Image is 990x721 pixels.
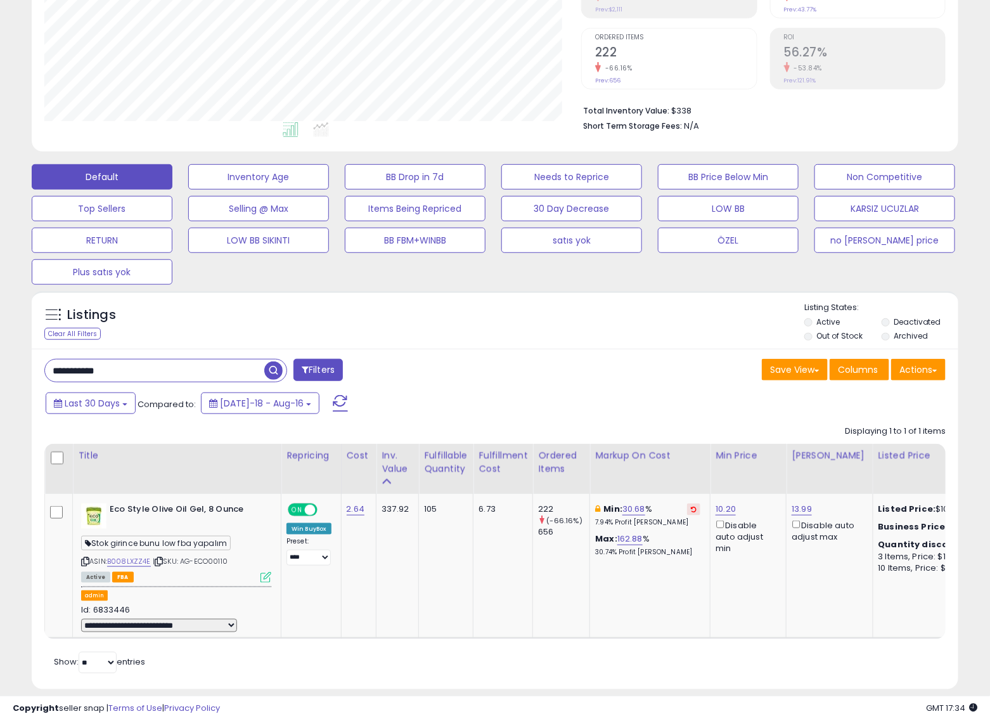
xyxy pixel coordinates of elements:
[286,537,331,566] div: Preset:
[878,538,970,550] b: Quantity discounts
[46,393,136,414] button: Last 30 Days
[790,63,823,73] small: -53.84%
[595,45,757,62] h2: 222
[188,228,329,253] button: LOW BB SIKINTI
[894,330,928,341] label: Archived
[878,521,984,533] div: $10.42
[838,363,878,376] span: Columns
[108,702,162,714] a: Terms of Use
[110,503,264,519] b: Eco Style Olive Oil Gel, 8 Ounce
[501,196,642,221] button: 30 Day Decrease
[81,536,231,550] span: Stok girince bunu low fba yapalım
[762,359,828,380] button: Save View
[601,63,633,73] small: -66.16%
[878,449,988,462] div: Listed Price
[804,302,958,314] p: Listing States:
[424,449,468,476] div: Fulfillable Quantity
[13,702,59,714] strong: Copyright
[81,503,106,529] img: 41EOQbkCuXL._SL40_.jpg
[286,523,331,535] div: Win BuyBox
[891,359,946,380] button: Actions
[830,359,889,380] button: Columns
[81,572,110,583] span: All listings currently available for purchase on Amazon
[595,6,622,13] small: Prev: $2,111
[617,533,643,545] a: 162.88
[792,518,863,543] div: Disable auto adjust max
[878,503,936,515] b: Listed Price:
[716,518,776,554] div: Disable auto adjust min
[595,518,700,527] p: 7.94% Profit [PERSON_NAME]
[878,539,984,550] div: :
[81,590,108,601] button: admin
[792,503,812,516] a: 13.99
[65,397,120,410] span: Last 30 Days
[347,503,365,516] a: 2.64
[784,34,946,41] span: ROI
[501,164,642,190] button: Needs to Reprice
[382,503,409,515] div: 337.92
[595,34,757,41] span: Ordered Items
[658,196,799,221] button: LOW BB
[538,449,584,476] div: Ordered Items
[878,503,984,515] div: $10.53
[583,105,669,116] b: Total Inventory Value:
[289,505,305,516] span: ON
[220,397,304,410] span: [DATE]-18 - Aug-16
[424,503,463,515] div: 105
[878,521,948,533] b: Business Price:
[81,604,131,616] span: Id: 6833446
[78,449,276,462] div: Title
[878,551,984,562] div: 3 Items, Price: $10.41
[816,330,863,341] label: Out of Stock
[32,259,172,285] button: Plus satıs yok
[479,449,527,476] div: Fulfillment Cost
[814,196,955,221] button: KARSIZ UCUZLAR
[622,503,645,516] a: 30.68
[595,548,700,557] p: 30.74% Profit [PERSON_NAME]
[13,703,220,715] div: seller snap | |
[658,164,799,190] button: BB Price Below Min
[784,45,946,62] h2: 56.27%
[716,503,736,516] a: 10.20
[595,449,705,462] div: Markup on Cost
[138,398,196,410] span: Compared to:
[501,228,642,253] button: satıs yok
[792,449,867,462] div: [PERSON_NAME]
[716,449,781,462] div: Min Price
[107,556,151,567] a: B008LXZZ4E
[816,316,840,327] label: Active
[583,102,936,117] li: $338
[188,196,329,221] button: Selling @ Max
[926,702,977,714] span: 2025-09-16 17:34 GMT
[595,503,700,527] div: %
[604,503,623,515] b: Min:
[286,449,336,462] div: Repricing
[67,306,116,324] h5: Listings
[814,228,955,253] button: no [PERSON_NAME] price
[538,503,589,515] div: 222
[54,656,145,668] span: Show: entries
[153,556,228,566] span: | SKU: AG-ECO00110
[784,6,817,13] small: Prev: 43.77%
[316,505,336,516] span: OFF
[784,77,816,84] small: Prev: 121.91%
[293,359,343,381] button: Filters
[814,164,955,190] button: Non Competitive
[538,526,589,538] div: 656
[382,449,413,476] div: Inv. value
[164,702,220,714] a: Privacy Policy
[595,533,700,557] div: %
[547,516,582,526] small: (-66.16%)
[345,228,485,253] button: BB FBM+WINBB
[894,316,941,327] label: Deactivated
[590,444,710,494] th: The percentage added to the cost of goods (COGS) that forms the calculator for Min & Max prices.
[32,196,172,221] button: Top Sellers
[201,393,319,414] button: [DATE]-18 - Aug-16
[44,328,101,340] div: Clear All Filters
[81,503,271,581] div: ASIN:
[878,562,984,574] div: 10 Items, Price: $10.4
[32,228,172,253] button: RETURN
[845,425,946,438] div: Displaying 1 to 1 of 1 items
[595,77,620,84] small: Prev: 656
[347,449,371,462] div: Cost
